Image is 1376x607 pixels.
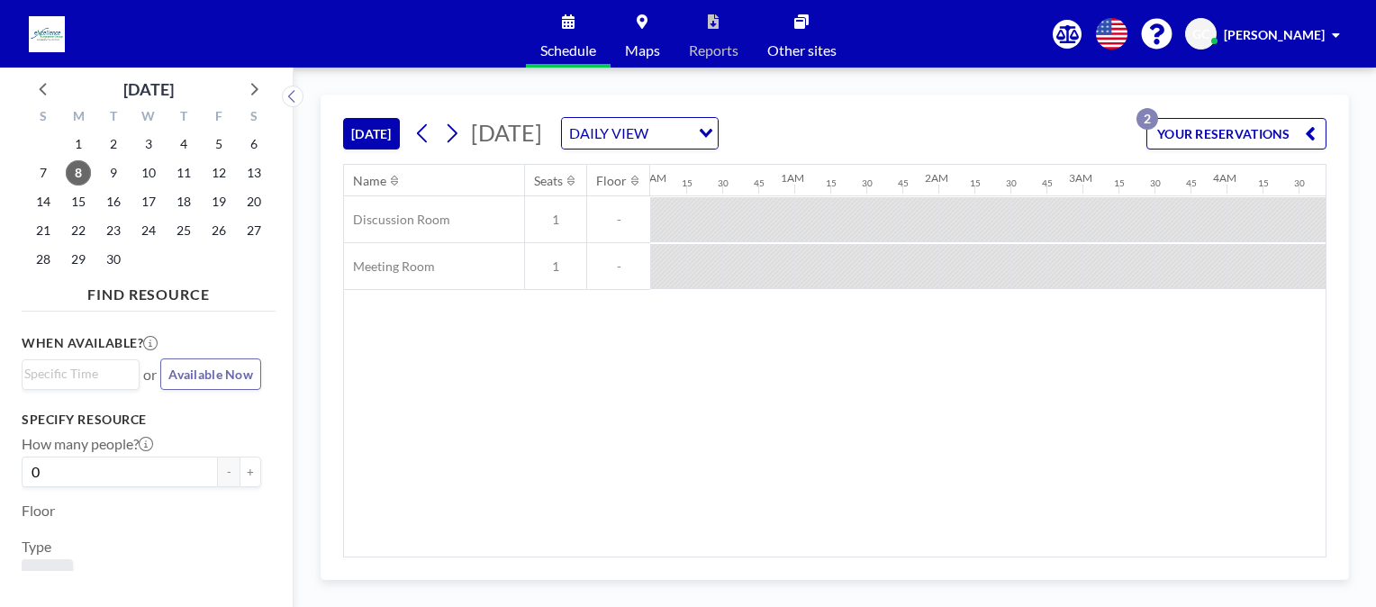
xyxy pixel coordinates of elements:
[344,212,450,228] span: Discussion Room
[22,502,55,520] label: Floor
[1042,177,1053,189] div: 45
[1258,177,1269,189] div: 15
[171,189,196,214] span: Thursday, September 18, 2025
[29,566,66,584] span: Room
[1069,171,1092,185] div: 3AM
[241,189,267,214] span: Saturday, September 20, 2025
[654,122,688,145] input: Search for option
[1006,177,1017,189] div: 30
[236,106,271,130] div: S
[353,173,386,189] div: Name
[826,177,837,189] div: 15
[136,160,161,186] span: Wednesday, September 10, 2025
[1186,177,1197,189] div: 45
[1146,118,1326,149] button: YOUR RESERVATIONS2
[166,106,201,130] div: T
[136,218,161,243] span: Wednesday, September 24, 2025
[970,177,981,189] div: 15
[22,278,276,303] h4: FIND RESOURCE
[168,367,253,382] span: Available Now
[625,43,660,58] span: Maps
[781,171,804,185] div: 1AM
[241,131,267,157] span: Saturday, September 6, 2025
[206,189,231,214] span: Friday, September 19, 2025
[767,43,837,58] span: Other sites
[171,131,196,157] span: Thursday, September 4, 2025
[344,258,435,275] span: Meeting Room
[22,435,153,453] label: How many people?
[343,118,400,149] button: [DATE]
[66,247,91,272] span: Monday, September 29, 2025
[123,77,174,102] div: [DATE]
[66,189,91,214] span: Monday, September 15, 2025
[689,43,738,58] span: Reports
[637,171,666,185] div: 12AM
[1224,27,1325,42] span: [PERSON_NAME]
[66,218,91,243] span: Monday, September 22, 2025
[29,16,65,52] img: organization-logo
[682,177,693,189] div: 15
[66,131,91,157] span: Monday, September 1, 2025
[24,364,129,384] input: Search for option
[1114,177,1125,189] div: 15
[61,106,96,130] div: M
[96,106,131,130] div: T
[22,412,261,428] h3: Specify resource
[171,218,196,243] span: Thursday, September 25, 2025
[240,457,261,487] button: +
[566,122,652,145] span: DAILY VIEW
[131,106,167,130] div: W
[101,189,126,214] span: Tuesday, September 16, 2025
[1294,177,1305,189] div: 30
[23,360,139,387] div: Search for option
[898,177,909,189] div: 45
[596,173,627,189] div: Floor
[471,119,542,146] span: [DATE]
[241,218,267,243] span: Saturday, September 27, 2025
[534,173,563,189] div: Seats
[525,258,586,275] span: 1
[66,160,91,186] span: Monday, September 8, 2025
[1213,171,1236,185] div: 4AM
[754,177,765,189] div: 45
[136,189,161,214] span: Wednesday, September 17, 2025
[136,131,161,157] span: Wednesday, September 3, 2025
[31,218,56,243] span: Sunday, September 21, 2025
[540,43,596,58] span: Schedule
[101,247,126,272] span: Tuesday, September 30, 2025
[862,177,873,189] div: 30
[26,106,61,130] div: S
[562,118,718,149] div: Search for option
[171,160,196,186] span: Thursday, September 11, 2025
[218,457,240,487] button: -
[587,258,650,275] span: -
[206,218,231,243] span: Friday, September 26, 2025
[31,160,56,186] span: Sunday, September 7, 2025
[241,160,267,186] span: Saturday, September 13, 2025
[143,366,157,384] span: or
[160,358,261,390] button: Available Now
[101,218,126,243] span: Tuesday, September 23, 2025
[1150,177,1161,189] div: 30
[31,189,56,214] span: Sunday, September 14, 2025
[31,247,56,272] span: Sunday, September 28, 2025
[925,171,948,185] div: 2AM
[206,160,231,186] span: Friday, September 12, 2025
[101,160,126,186] span: Tuesday, September 9, 2025
[1192,26,1209,42] span: GC
[587,212,650,228] span: -
[525,212,586,228] span: 1
[201,106,236,130] div: F
[718,177,729,189] div: 30
[101,131,126,157] span: Tuesday, September 2, 2025
[206,131,231,157] span: Friday, September 5, 2025
[22,538,51,556] label: Type
[1136,108,1158,130] p: 2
